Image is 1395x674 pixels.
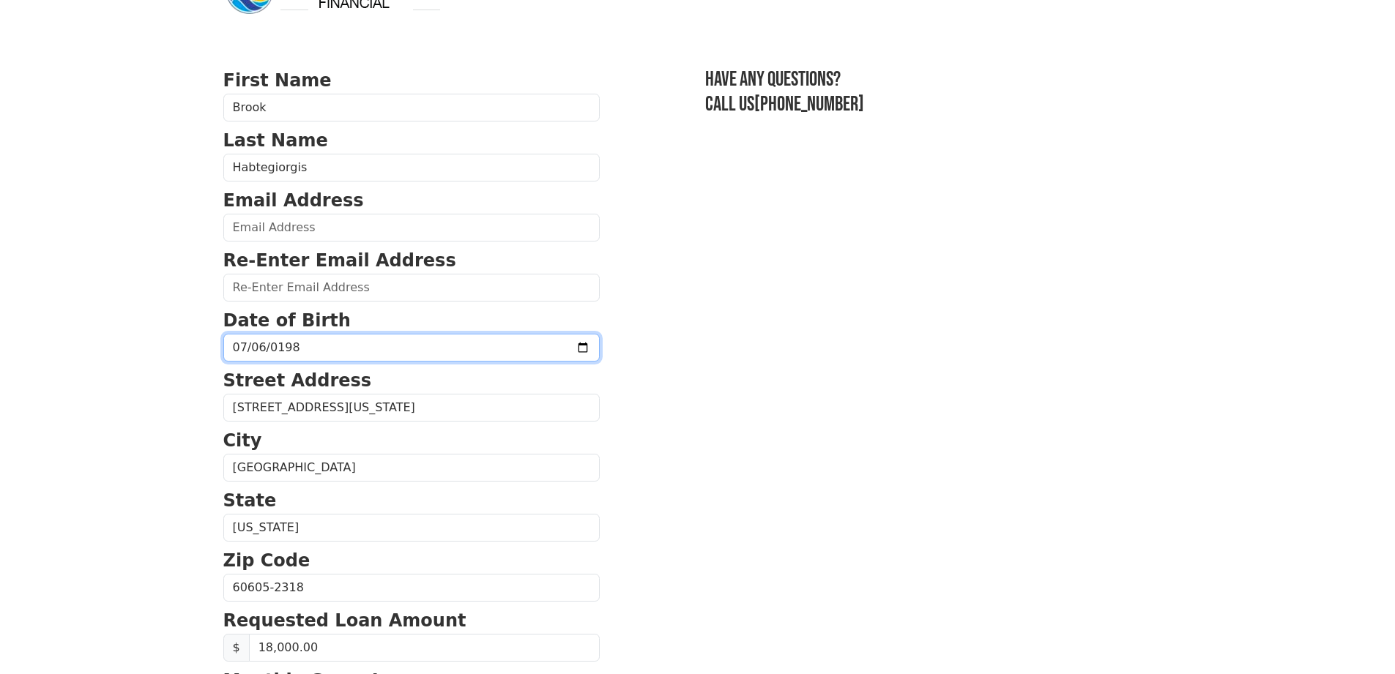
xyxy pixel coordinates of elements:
strong: Zip Code [223,550,310,571]
strong: Re-Enter Email Address [223,250,456,271]
strong: Last Name [223,130,328,151]
input: Street Address [223,394,600,422]
input: First Name [223,94,600,121]
strong: Date of Birth [223,310,351,331]
input: Requested Loan Amount [249,634,600,662]
h3: Have any questions? [705,67,1172,92]
strong: Requested Loan Amount [223,610,466,631]
h3: Call us [705,92,1172,117]
strong: Street Address [223,370,372,391]
strong: Email Address [223,190,364,211]
strong: City [223,430,262,451]
input: Email Address [223,214,600,241]
a: [PHONE_NUMBER] [754,92,864,116]
strong: First Name [223,70,332,91]
input: Last Name [223,154,600,181]
input: Zip Code [223,574,600,602]
strong: State [223,490,277,511]
span: $ [223,634,250,662]
input: City [223,454,600,482]
input: Re-Enter Email Address [223,274,600,302]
